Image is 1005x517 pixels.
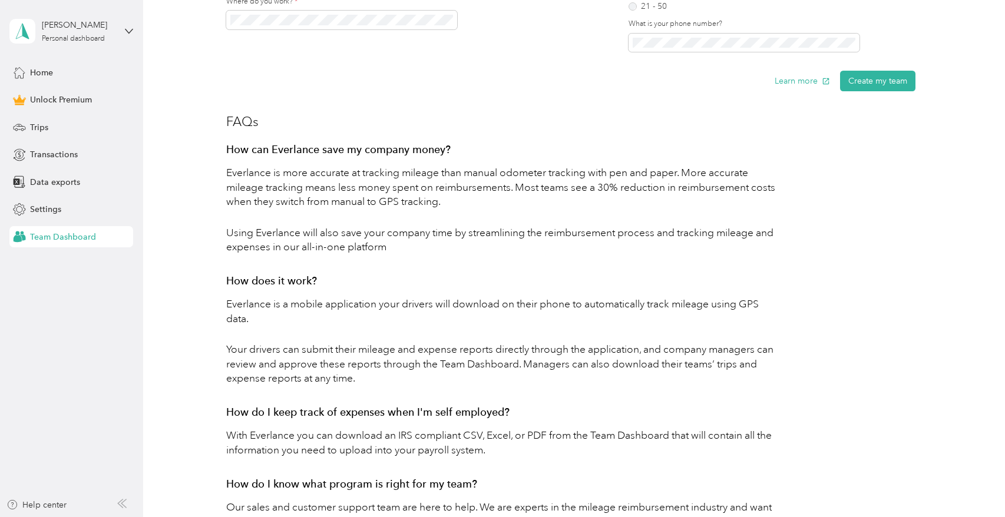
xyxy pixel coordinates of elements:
[939,451,1005,517] iframe: Everlance-gr Chat Button Frame
[30,148,78,161] span: Transactions
[226,141,778,157] h2: How can Everlance save my company money?
[30,231,96,243] span: Team Dashboard
[226,273,778,289] h2: How does it work?
[226,404,778,420] h2: How do I keep track of expenses when I'm self employed?
[30,94,92,106] span: Unlock Premium
[30,176,80,188] span: Data exports
[629,19,916,29] label: What is your phone number?
[226,157,778,217] p: Everlance is more accurate at tracking mileage than manual odometer tracking with pen and paper. ...
[30,203,61,216] span: Settings
[629,2,667,11] label: 21 - 50
[6,499,67,511] button: Help center
[226,476,778,492] h2: How do I know what program is right for my team?
[226,289,778,334] p: Everlance is a mobile application your drivers will download on their phone to automatically trac...
[775,71,830,91] button: Learn more
[30,67,53,79] span: Home
[226,112,778,131] h3: FAQs
[30,121,48,134] span: Trips
[42,35,105,42] div: Personal dashboard
[840,71,915,91] button: Create my team
[226,217,778,263] p: Using Everlance will also save your company time by streamlining the reimbursement process and tr...
[42,19,115,31] div: [PERSON_NAME]
[226,420,778,465] p: With Everlance you can download an IRS compliant CSV, Excel, or PDF from the Team Dashboard that ...
[226,334,778,394] p: Your drivers can submit their mileage and expense reports directly through the application, and c...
